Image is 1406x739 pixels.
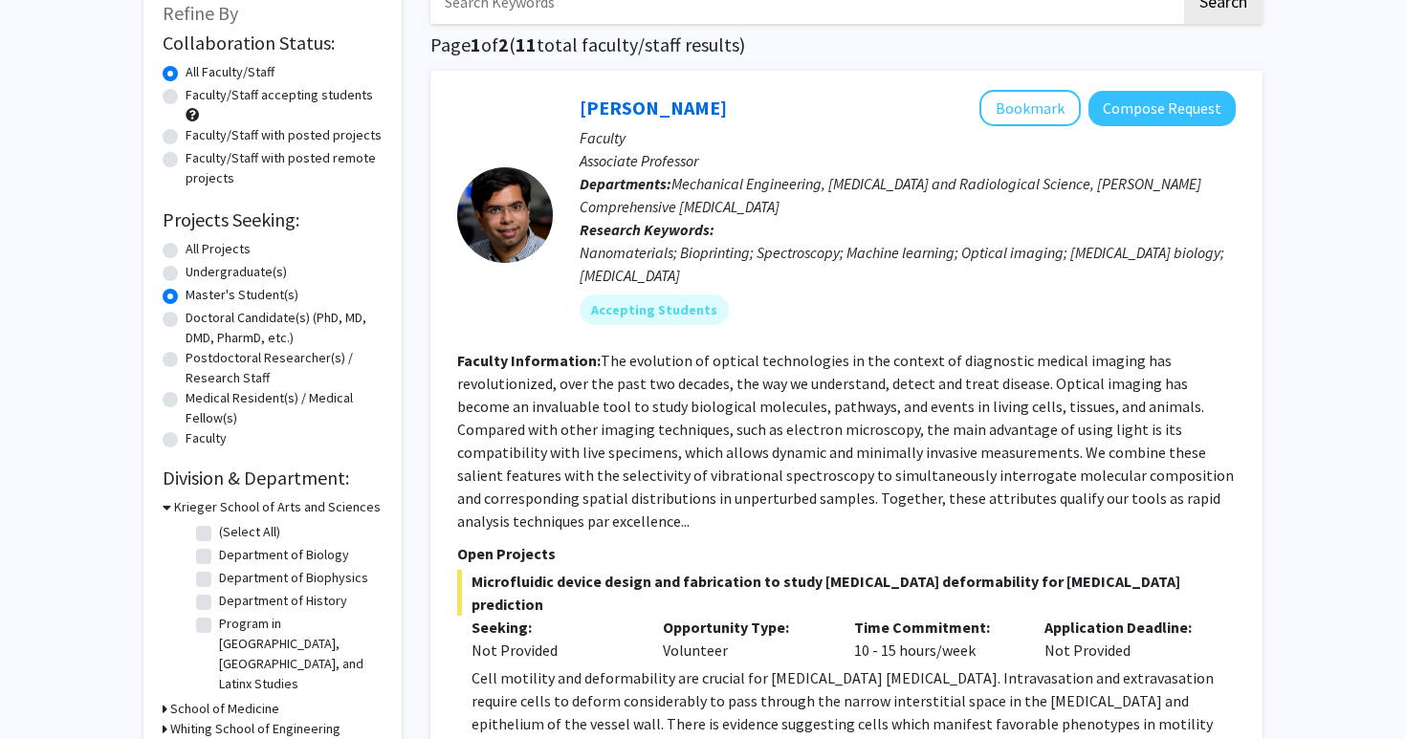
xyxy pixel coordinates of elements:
p: Application Deadline: [1044,616,1207,639]
span: 2 [498,33,509,56]
h2: Division & Department: [163,467,383,489]
b: Faculty Information: [457,351,601,370]
div: Not Provided [472,639,634,662]
h3: School of Medicine [170,699,279,719]
a: [PERSON_NAME] [580,96,727,120]
label: Faculty [186,428,227,448]
label: Department of History [219,591,347,611]
div: Nanomaterials; Bioprinting; Spectroscopy; Machine learning; Optical imaging; [MEDICAL_DATA] biolo... [580,241,1236,287]
span: Microfluidic device design and fabrication to study [MEDICAL_DATA] deformability for [MEDICAL_DAT... [457,570,1236,616]
span: 1 [471,33,481,56]
label: Faculty/Staff with posted projects [186,125,382,145]
label: All Faculty/Staff [186,62,275,82]
h3: Whiting School of Engineering [170,719,341,739]
p: Time Commitment: [854,616,1017,639]
label: Postdoctoral Researcher(s) / Research Staff [186,348,383,388]
h2: Projects Seeking: [163,208,383,231]
b: Research Keywords: [580,220,714,239]
p: Opportunity Type: [663,616,825,639]
div: Not Provided [1030,616,1221,662]
span: Mechanical Engineering, [MEDICAL_DATA] and Radiological Science, [PERSON_NAME] Comprehensive [MED... [580,174,1201,216]
button: Compose Request to Ishan Barman [1088,91,1236,126]
h1: Page of ( total faculty/staff results) [430,33,1263,56]
label: All Projects [186,239,251,259]
label: Faculty/Staff with posted remote projects [186,148,383,188]
p: Associate Professor [580,149,1236,172]
p: Open Projects [457,542,1236,565]
h2: Collaboration Status: [163,32,383,54]
span: Refine By [163,1,238,25]
h3: Krieger School of Arts and Sciences [174,497,381,517]
span: 11 [516,33,537,56]
mat-chip: Accepting Students [580,294,729,325]
iframe: Chat [14,653,81,725]
label: Doctoral Candidate(s) (PhD, MD, DMD, PharmD, etc.) [186,308,383,348]
label: Medical Resident(s) / Medical Fellow(s) [186,388,383,428]
label: Program in [GEOGRAPHIC_DATA], [GEOGRAPHIC_DATA], and Latinx Studies [219,614,378,694]
div: Volunteer [648,616,840,662]
button: Add Ishan Barman to Bookmarks [979,90,1081,126]
p: Seeking: [472,616,634,639]
fg-read-more: The evolution of optical technologies in the context of diagnostic medical imaging has revolution... [457,351,1234,531]
div: 10 - 15 hours/week [840,616,1031,662]
label: (Select All) [219,522,280,542]
label: Undergraduate(s) [186,262,287,282]
label: Department of Biology [219,545,349,565]
label: Department of Biophysics [219,568,368,588]
p: Faculty [580,126,1236,149]
b: Departments: [580,174,671,193]
label: Faculty/Staff accepting students [186,85,373,105]
label: Master's Student(s) [186,285,298,305]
